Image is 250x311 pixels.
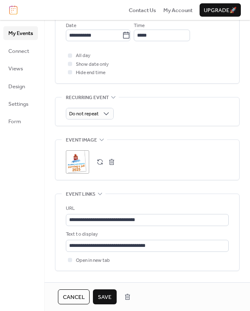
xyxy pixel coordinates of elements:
span: Date [66,22,76,30]
span: Upgrade 🚀 [204,6,237,15]
span: Show date only [76,60,109,69]
button: Cancel [58,289,90,304]
a: Form [3,114,38,128]
a: Connect [3,44,38,57]
span: Settings [8,100,28,108]
a: Views [3,62,38,75]
span: My Account [163,6,192,15]
span: Time [134,22,145,30]
button: Upgrade🚀 [200,3,241,17]
a: Settings [3,97,38,110]
a: My Account [163,6,192,14]
span: Design [8,82,25,91]
span: All day [76,52,90,60]
span: Open in new tab [76,256,110,265]
a: Contact Us [129,6,156,14]
div: URL [66,204,227,213]
span: Recurring event [66,93,109,102]
span: Contact Us [129,6,156,15]
span: My Events [8,29,33,37]
span: Event links [66,190,95,199]
span: Views [8,65,23,73]
button: Save [93,289,117,304]
a: My Events [3,26,38,40]
div: ; [66,150,89,174]
span: Cancel [63,293,85,301]
span: Hide end time [76,69,105,77]
a: Design [3,80,38,93]
span: Save [98,293,112,301]
span: Event image [66,136,97,144]
img: logo [9,5,17,15]
span: Form [8,117,21,126]
span: Categories [66,281,95,289]
span: Do not repeat [69,109,99,119]
div: Text to display [66,230,227,239]
span: Connect [8,47,29,55]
